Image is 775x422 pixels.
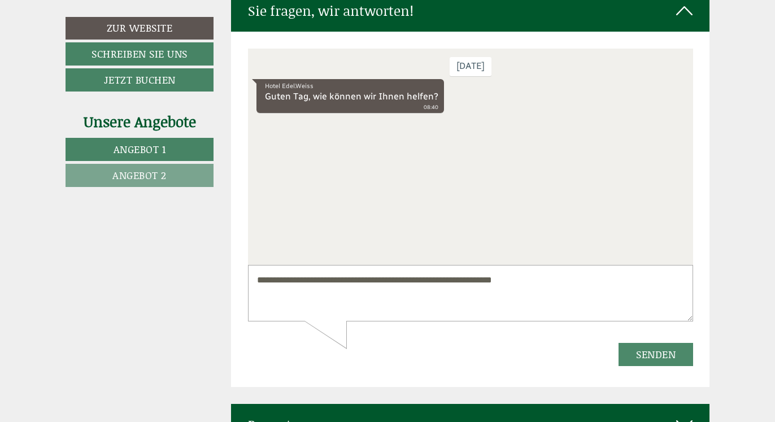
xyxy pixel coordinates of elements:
[66,42,214,66] a: Schreiben Sie uns
[8,31,196,65] div: Guten Tag, wie können wir Ihnen helfen?
[202,8,243,28] div: [DATE]
[66,68,214,92] a: Jetzt buchen
[66,111,214,132] div: Unsere Angebote
[17,33,190,42] div: Hotel Edel.Weiss
[371,294,445,317] button: Senden
[17,55,190,63] small: 08:40
[112,168,167,182] span: Angebot 2
[114,142,166,156] span: Angebot 1
[66,17,214,40] a: Zur Website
